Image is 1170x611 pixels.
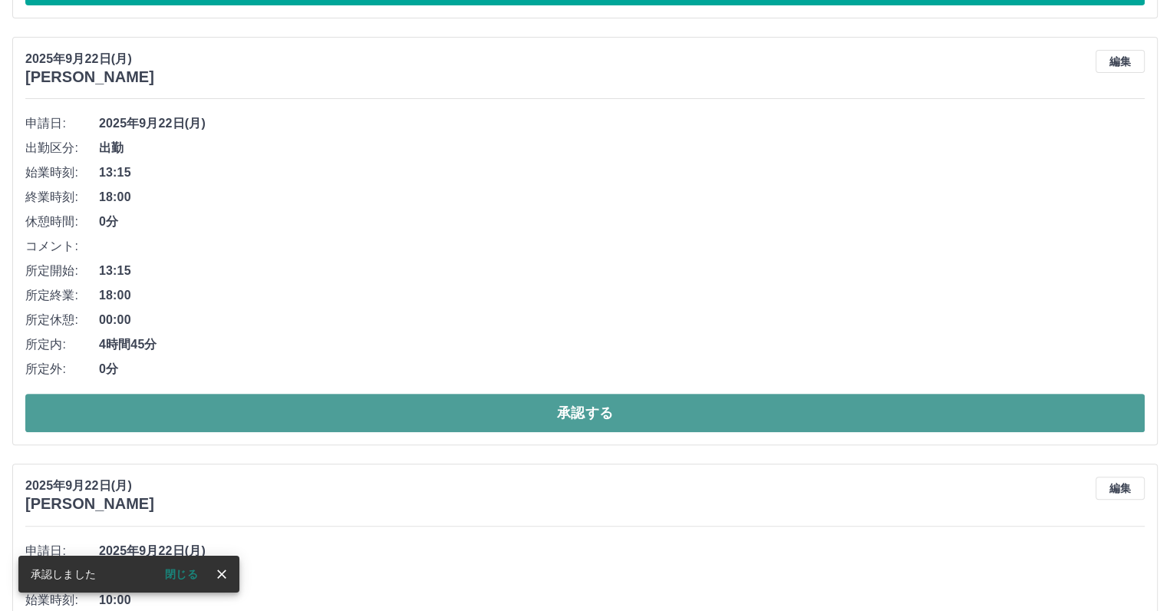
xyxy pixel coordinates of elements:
span: 休憩時間: [25,213,99,231]
span: 00:00 [99,311,1145,329]
span: 申請日: [25,114,99,133]
span: コメント: [25,237,99,256]
span: 出勤 [99,566,1145,585]
span: 0分 [99,213,1145,231]
span: 2025年9月22日(月) [99,542,1145,560]
div: 承認しました [31,560,96,588]
span: 終業時刻: [25,188,99,206]
span: 所定開始: [25,262,99,280]
p: 2025年9月22日(月) [25,477,154,495]
h3: [PERSON_NAME] [25,495,154,513]
span: 出勤区分: [25,139,99,157]
span: 始業時刻: [25,591,99,609]
span: 4時間45分 [99,335,1145,354]
button: 編集 [1096,477,1145,500]
span: 所定休憩: [25,311,99,329]
span: 出勤 [99,139,1145,157]
span: 所定外: [25,360,99,378]
span: 申請日: [25,542,99,560]
span: 始業時刻: [25,163,99,182]
span: 2025年9月22日(月) [99,114,1145,133]
h3: [PERSON_NAME] [25,68,154,86]
button: close [210,563,233,586]
span: 13:15 [99,163,1145,182]
span: 10:00 [99,591,1145,609]
span: 0分 [99,360,1145,378]
p: 2025年9月22日(月) [25,50,154,68]
span: 18:00 [99,188,1145,206]
span: 所定内: [25,335,99,354]
button: 閉じる [153,563,210,586]
span: 18:00 [99,286,1145,305]
span: 所定終業: [25,286,99,305]
button: 編集 [1096,50,1145,73]
span: 13:15 [99,262,1145,280]
button: 承認する [25,394,1145,432]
